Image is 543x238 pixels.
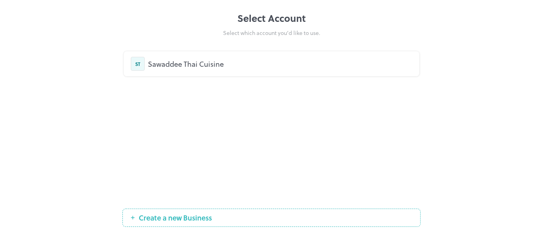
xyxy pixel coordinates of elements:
div: ST [131,57,145,71]
button: Create a new Business [122,209,421,227]
div: Select Account [122,11,421,25]
div: Select which account you’d like to use. [122,29,421,37]
div: Sawaddee Thai Cuisine [148,58,412,69]
span: Create a new Business [135,214,216,222]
